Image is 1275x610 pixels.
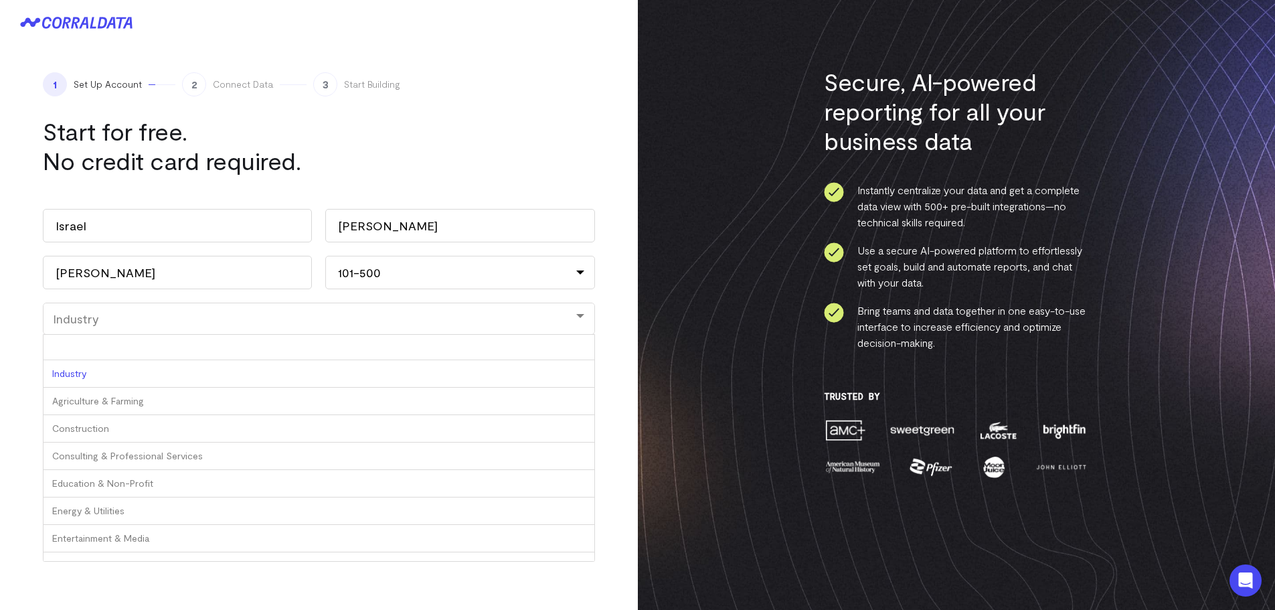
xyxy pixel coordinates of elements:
[53,311,585,326] div: Industry
[824,303,1088,351] li: Bring teams and data together in one easy-to-use interface to increase efficiency and optimize de...
[824,67,1088,155] h3: Secure, AI-powered reporting for all your business data
[1229,564,1262,597] div: Open Intercom Messenger
[44,443,594,470] div: Consulting & Professional Services
[43,256,312,289] input: Company Name
[182,72,206,96] span: 2
[44,335,594,360] input: Industry
[44,470,594,498] div: Education & Non-Profit
[824,182,1088,230] li: Instantly centralize your data and get a complete data view with 500+ pre-built integrations—no t...
[44,388,594,415] div: Agriculture & Farming
[325,256,594,289] div: 101-500
[74,78,142,91] span: Set Up Account
[344,78,400,91] span: Start Building
[824,391,1088,402] h3: Trusted By
[44,498,594,525] div: Energy & Utilities
[43,117,391,175] h1: Start for free. No credit card required.
[824,242,1088,291] li: Use a secure AI-powered platform to effortlessly set goals, build and automate reports, and chat ...
[43,209,312,242] input: First Name
[325,209,594,242] input: Last Name
[43,72,67,96] span: 1
[313,72,337,96] span: 3
[44,525,594,552] div: Entertainment & Media
[44,415,594,443] div: Construction
[44,552,594,580] div: Financial Services
[213,78,273,91] span: Connect Data
[44,360,594,388] div: Industry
